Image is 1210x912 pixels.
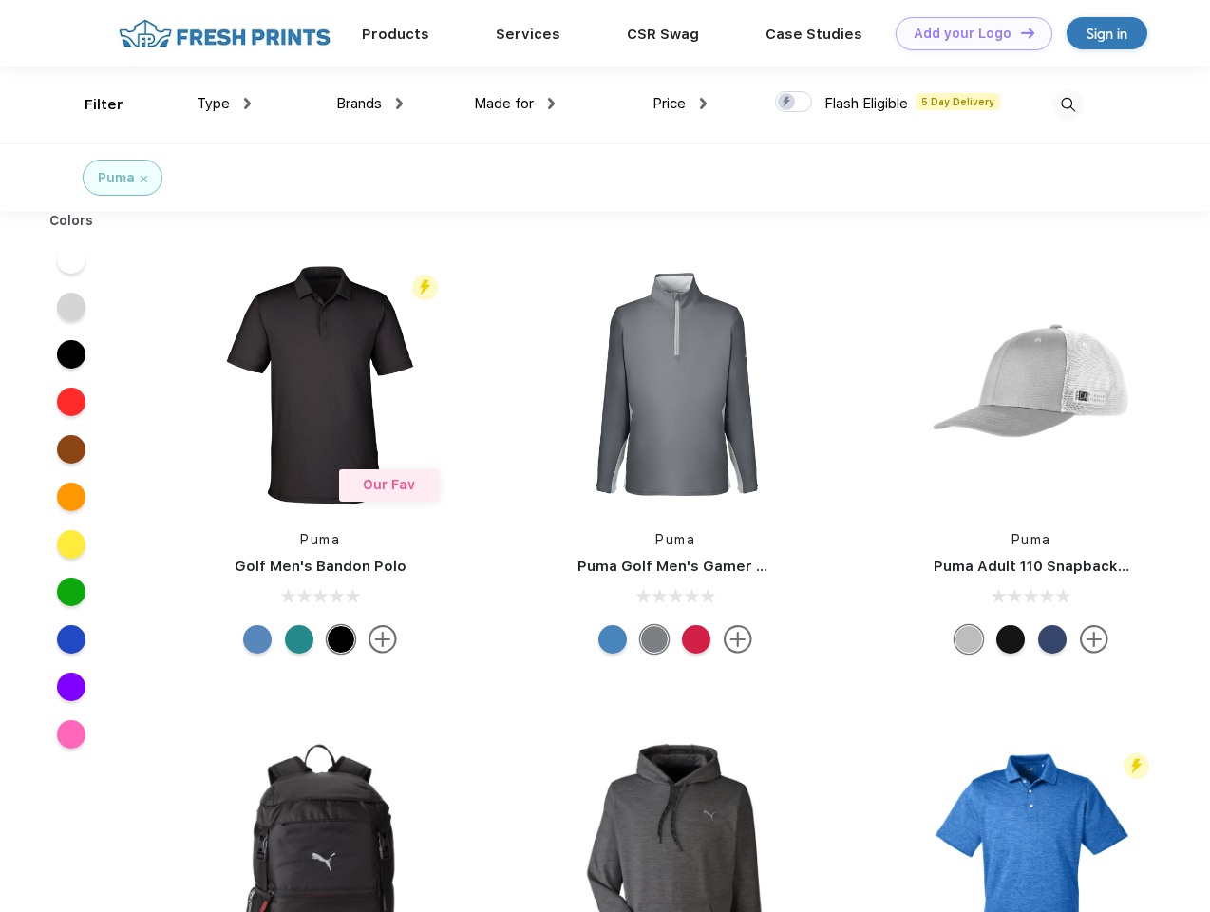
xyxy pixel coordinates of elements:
a: Puma [300,532,340,547]
div: Quiet Shade [640,625,669,654]
div: Ski Patrol [682,625,710,654]
span: Type [197,95,230,112]
div: Filter [85,94,123,116]
img: func=resize&h=266 [549,258,802,511]
div: Sign in [1087,23,1127,45]
img: more.svg [1080,625,1108,654]
div: Add your Logo [914,26,1011,42]
img: fo%20logo%202.webp [113,17,336,50]
img: flash_active_toggle.svg [1124,753,1149,779]
div: Pma Blk with Pma Blk [996,625,1025,654]
img: dropdown.png [244,98,251,109]
span: Our Fav [363,477,415,492]
div: Puma Black [327,625,355,654]
img: DT [1021,28,1034,38]
span: 5 Day Delivery [916,93,1000,110]
img: dropdown.png [700,98,707,109]
img: filter_cancel.svg [141,176,147,182]
a: Services [496,26,560,43]
img: func=resize&h=266 [194,258,446,511]
img: more.svg [369,625,397,654]
a: Puma [1011,532,1051,547]
img: more.svg [724,625,752,654]
span: Flash Eligible [824,95,908,112]
img: dropdown.png [396,98,403,109]
a: Sign in [1067,17,1147,49]
img: flash_active_toggle.svg [412,275,438,300]
a: CSR Swag [627,26,699,43]
span: Made for [474,95,534,112]
span: Price [652,95,686,112]
span: Brands [336,95,382,112]
a: Golf Men's Bandon Polo [235,558,406,575]
div: Green Lagoon [285,625,313,654]
div: Colors [35,211,108,231]
div: Peacoat with Qut Shd [1038,625,1067,654]
a: Puma Golf Men's Gamer Golf Quarter-Zip [577,558,878,575]
img: dropdown.png [548,98,555,109]
div: Puma [98,168,135,188]
img: desktop_search.svg [1052,89,1084,121]
a: Products [362,26,429,43]
div: Bright Cobalt [598,625,627,654]
div: Lake Blue [243,625,272,654]
img: func=resize&h=266 [905,258,1158,511]
a: Puma [655,532,695,547]
div: Quarry with Brt Whit [955,625,983,654]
